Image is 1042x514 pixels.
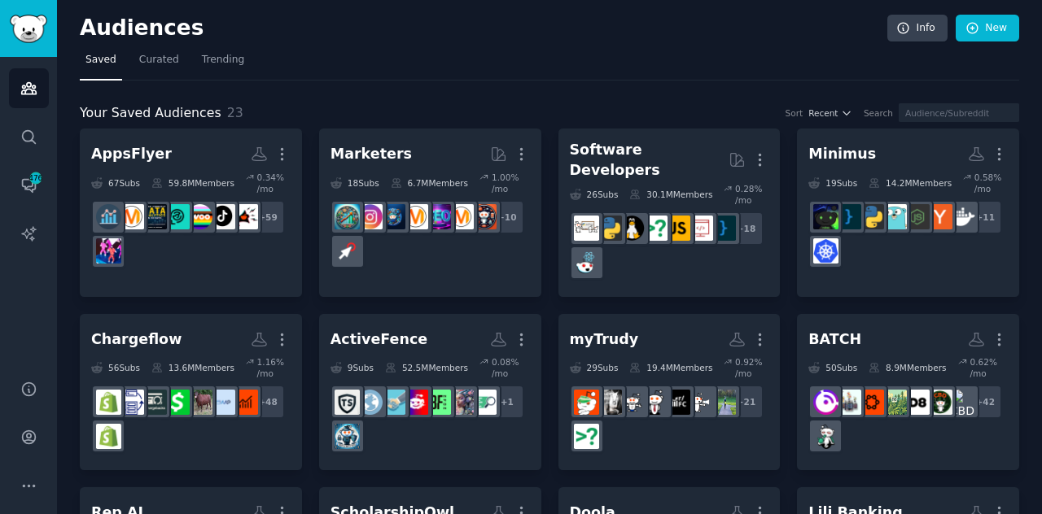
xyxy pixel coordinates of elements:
div: 9 Sub s [331,356,374,379]
img: Dropshipping_Guide [96,390,121,415]
img: javascript [665,216,690,241]
img: PPC [335,238,360,264]
img: news [357,390,383,415]
div: + 21 [729,385,764,419]
img: digitalproductselling [233,390,258,415]
img: webdev [688,216,713,241]
div: 59.8M Members [151,172,234,194]
a: Minimus19Subs14.2MMembers0.58% /mo+11dockerycombinatornodegolangPythonprogrammingSecurityCareerAd... [797,128,1019,297]
img: DropshippingST [96,424,121,449]
div: Chargeflow [91,329,182,350]
div: 29 Sub s [570,356,619,379]
img: CannabisNewsInfo [813,390,838,415]
img: socialmedia [471,204,497,229]
img: Accounting [574,390,599,415]
div: + 11 [968,200,1002,234]
img: marketing [449,204,474,229]
img: battlefield2042 [426,390,451,415]
a: Chargeflow56Subs13.6MMembers1.16% /mo+48digitalproductsellingAllAboutPaymentsFinancialchargebackC... [80,314,302,471]
a: Saved [80,47,122,81]
span: Curated [139,53,179,68]
img: technology [380,390,405,415]
img: SEO [426,204,451,229]
img: cybersecurity [403,390,428,415]
div: Search [864,107,893,119]
img: Career_Advice [642,390,668,415]
div: 0.92 % /mo [735,356,768,379]
div: 0.28 % /mo [735,183,768,206]
img: linux [620,216,645,241]
div: + 48 [251,385,285,419]
img: AnalyticsAutomation [96,238,121,264]
a: Info [887,15,948,42]
img: chargebacks [142,390,167,415]
div: + 10 [490,200,524,234]
img: findapath [711,390,736,415]
h2: Audiences [80,15,887,41]
img: LearnDataAnalytics [142,204,167,229]
img: TikTokAds [233,204,258,229]
div: 26 Sub s [570,183,619,206]
img: Financialchargeback [187,390,212,415]
img: ycombinator [927,204,952,229]
span: Trending [202,53,244,68]
img: analytics [96,204,121,229]
div: Minimus [808,144,876,164]
img: PaymentProcessing [119,390,144,415]
img: Python [597,216,622,241]
div: 1.16 % /mo [257,356,291,379]
img: trustandsafetypros [335,424,360,449]
img: programming [711,216,736,241]
img: freelance_forhire [688,390,713,415]
div: Sort [786,107,803,119]
div: 0.08 % /mo [492,356,530,379]
a: ActiveFence9Subs52.5MMembers0.08% /mo+1jobboardsearchgenerativeAIbattlefield2042cybersecuritytech... [319,314,541,471]
img: Python [859,204,884,229]
div: 19 Sub s [808,172,857,194]
img: CBDhempBuds [950,390,975,415]
div: AppsFlyer [91,144,172,164]
div: 52.5M Members [385,356,468,379]
img: programming [836,204,861,229]
div: Software Developers [570,140,729,180]
div: 6.7M Members [391,172,468,194]
img: AllAboutPayments [210,390,235,415]
img: node [904,204,930,229]
img: jobboardsearch [471,390,497,415]
input: Audience/Subreddit [899,103,1019,122]
div: ActiveFence [331,329,427,350]
img: learnpython [574,216,599,241]
img: CashApp [164,390,190,415]
a: AppsFlyer67Subs59.8MMembers0.34% /mo+59TikTokAdsTikTokMarketingwoocommerceBusinessAnalyticsLearnD... [80,128,302,297]
img: delta8carts [859,390,884,415]
img: kubernetes [813,238,838,264]
div: 56 Sub s [91,356,140,379]
div: 0.58 % /mo [974,172,1008,194]
img: generativeAI [449,390,474,415]
span: Recent [808,107,838,119]
div: BATCH [808,329,861,350]
div: + 1 [490,385,524,419]
a: Trending [196,47,250,81]
a: Software Developers26Subs30.1MMembers0.28% /mo+18programmingwebdevjavascriptcscareerquestionslinu... [558,128,781,297]
span: Your Saved Audiences [80,103,221,124]
div: + 42 [968,385,1002,419]
img: TrustAndSafety [335,390,360,415]
img: Delta8_gummies [836,390,861,415]
div: Marketers [331,144,412,164]
a: myTrudy29Subs19.4MMembers0.92% /mo+21findapathfreelance_forhireFinancialCareersCareer_Advicehirin... [558,314,781,471]
img: cscareerquestions [574,424,599,449]
div: 14.2M Members [869,172,952,194]
div: 8.9M Members [869,356,946,379]
img: BusinessAnalytics [164,204,190,229]
div: 50 Sub s [808,356,857,379]
img: golang [882,204,907,229]
div: myTrudy [570,329,639,350]
img: InstagramMarketing [357,204,383,229]
img: docker [950,204,975,229]
img: Affiliatemarketing [335,204,360,229]
div: 0.34 % /mo [257,172,291,194]
img: weed [813,424,838,449]
div: 13.6M Members [151,356,234,379]
img: CBD [927,390,952,415]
